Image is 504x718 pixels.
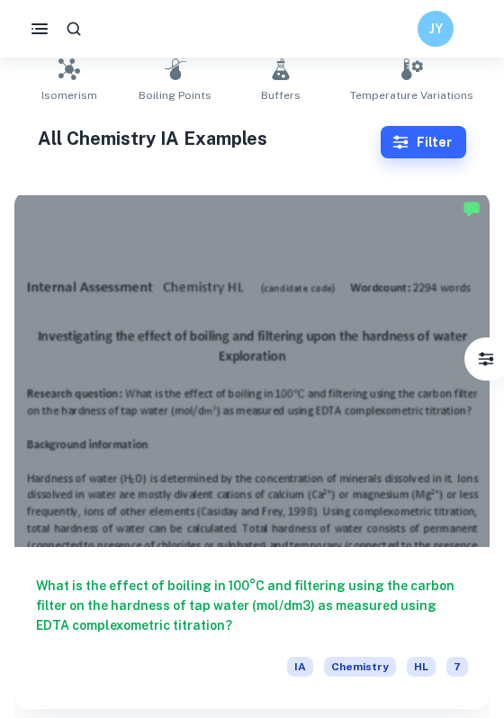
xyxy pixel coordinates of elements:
span: Buffers [261,87,301,103]
button: JY [418,11,454,47]
button: Filter [468,341,504,377]
span: HL [407,657,436,677]
h6: JY [426,19,446,39]
h1: All Chemistry IA Examples [38,125,380,152]
span: Chemistry [324,657,396,677]
h6: What is the effect of boiling in 100°C and filtering using the carbon filter on the hardness of t... [36,576,468,635]
button: Filter [381,126,466,158]
span: IA [287,657,313,677]
span: 7 [446,657,468,677]
img: Marked [463,200,481,218]
a: What is the effect of boiling in 100°C and filtering using the carbon filter on the hardness of t... [14,195,490,714]
span: Boiling Points [139,87,211,103]
span: Temperature Variations [350,87,473,103]
span: Isomerism [41,87,97,103]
